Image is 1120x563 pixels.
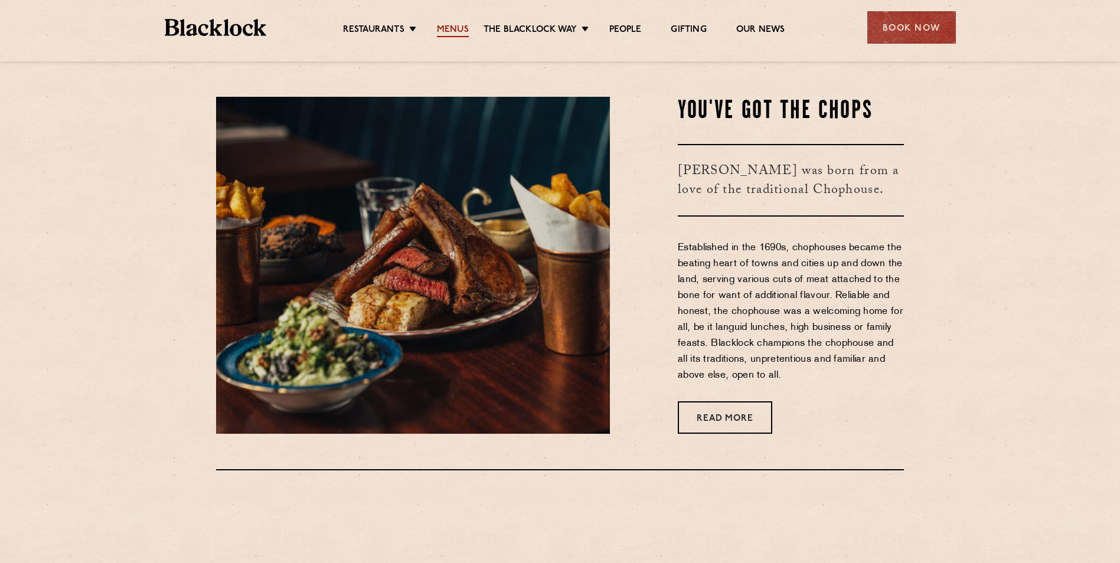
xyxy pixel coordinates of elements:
[343,24,404,37] a: Restaurants
[678,401,772,434] a: Read More
[671,24,706,37] a: Gifting
[867,11,956,44] div: Book Now
[609,24,641,37] a: People
[678,144,904,217] h3: [PERSON_NAME] was born from a love of the traditional Chophouse.
[165,19,267,36] img: BL_Textured_Logo-footer-cropped.svg
[736,24,785,37] a: Our News
[437,24,469,37] a: Menus
[678,97,904,126] h2: You've Got The Chops
[678,240,904,384] p: Established in the 1690s, chophouses became the beating heart of towns and cities up and down the...
[484,24,577,37] a: The Blacklock Way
